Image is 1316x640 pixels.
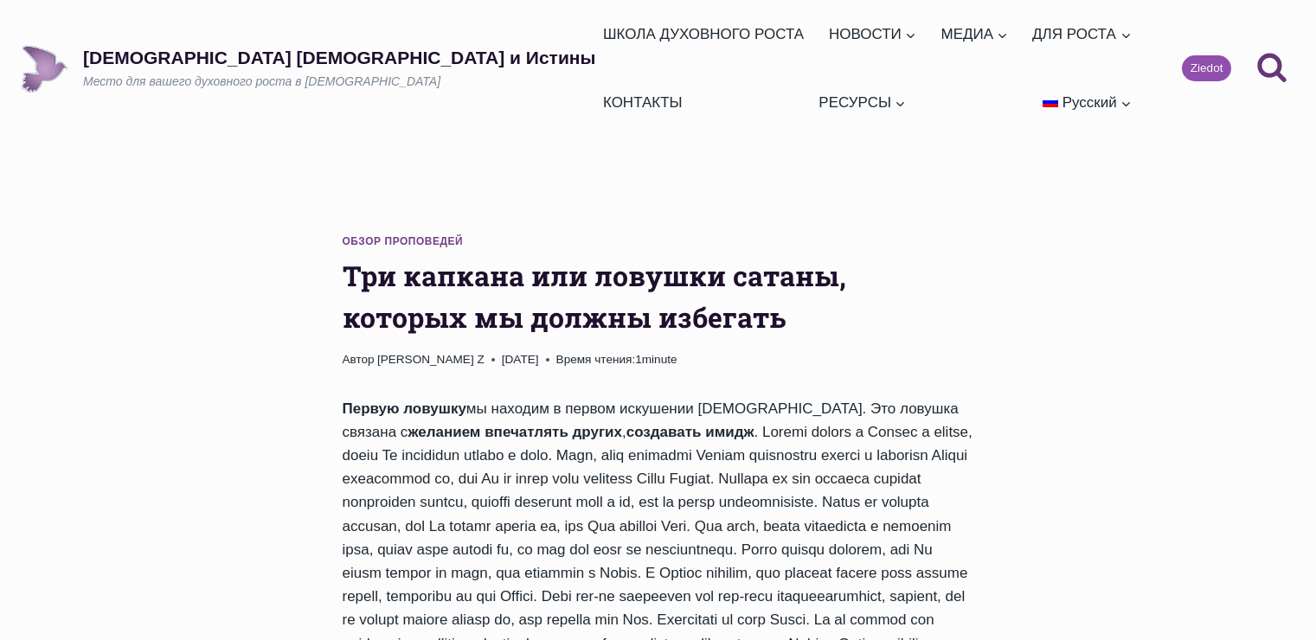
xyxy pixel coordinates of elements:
[1062,94,1117,111] span: Русский
[829,22,916,46] span: НОВОСТИ
[21,45,595,93] a: [DEMOGRAPHIC_DATA] [DEMOGRAPHIC_DATA] и ИстиныМесто для вашего духовного роста в [DEMOGRAPHIC_DATA]
[343,255,974,338] h1: Три капкана или ловушки сатаны, которых мы должны избегать
[941,22,1009,46] span: МЕДИА
[1035,68,1139,137] a: Русский
[21,45,68,93] img: Draudze Gars un Patiesība
[408,424,622,440] strong: желанием впечатлять других
[502,350,539,369] time: [DATE]
[812,68,914,137] a: РЕСУРСЫ
[595,68,690,137] a: КОНТАКТЫ
[343,400,466,417] strong: Первую ловушку
[556,353,636,366] span: Время чтения:
[343,350,375,369] span: Автор
[818,91,906,114] span: РЕСУРСЫ
[83,74,595,91] p: Место для вашего духовного роста в [DEMOGRAPHIC_DATA]
[626,424,754,440] strong: создавать имидж
[1249,45,1295,92] button: Показать форму поиска
[377,353,485,366] a: [PERSON_NAME] Z
[83,47,595,68] p: [DEMOGRAPHIC_DATA] [DEMOGRAPHIC_DATA] и Истины
[642,353,677,366] span: minute
[556,350,677,369] span: 1
[1182,55,1231,81] a: Ziedot
[343,235,464,247] a: Обзор проповедей
[1033,22,1132,46] span: ДЛЯ РОСТА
